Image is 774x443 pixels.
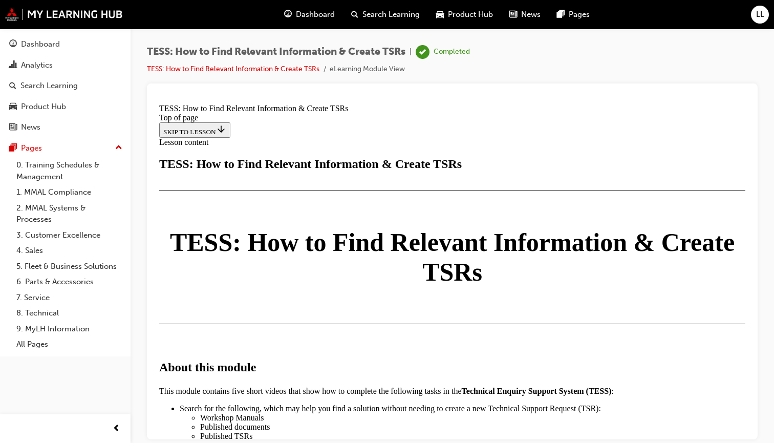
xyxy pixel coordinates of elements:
[434,47,470,57] div: Completed
[45,313,590,323] li: Workshop Manuals
[45,332,590,341] li: Published TSRs
[751,6,769,24] button: LL
[4,13,590,23] div: Top of page
[307,287,434,296] strong: Technical Enquiry Support System (
[434,287,456,296] strong: TESS)
[147,46,405,58] span: TESS: How to Find Relevant Information & Create TSRs
[501,4,549,25] a: news-iconNews
[428,4,501,25] a: car-iconProduct Hub
[4,287,590,296] p: This module contains five short videos that show how to complete the following tasks in the :
[549,4,598,25] a: pages-iconPages
[21,59,53,71] div: Analytics
[15,128,579,186] span: TESS: How to Find Relevant Information & Create TSRs
[147,65,319,73] a: TESS: How to Find Relevant Information & Create TSRs
[9,81,16,91] span: search-icon
[4,139,126,158] button: Pages
[343,4,428,25] a: search-iconSearch Learning
[9,61,17,70] span: chart-icon
[4,57,590,71] div: TESS: How to Find Relevant Information & Create TSRs
[12,184,126,200] a: 1. MMAL Compliance
[4,38,53,47] span: Lesson content
[296,9,335,20] span: Dashboard
[9,123,17,132] span: news-icon
[351,8,358,21] span: search-icon
[4,33,126,139] button: DashboardAnalyticsSearch LearningProduct HubNews
[276,4,343,25] a: guage-iconDashboard
[8,28,71,36] span: SKIP TO LESSON
[557,8,565,21] span: pages-icon
[284,8,292,21] span: guage-icon
[521,9,541,20] span: News
[21,101,66,113] div: Product Hub
[113,423,120,435] span: prev-icon
[436,8,444,21] span: car-icon
[12,259,126,275] a: 5. Fleet & Business Solutions
[45,323,590,332] li: Published documents
[12,305,126,321] a: 8. Technical
[410,46,412,58] span: |
[448,9,493,20] span: Product Hub
[12,321,126,337] a: 9. MyLH Information
[12,336,126,352] a: All Pages
[12,200,126,227] a: 2. MMAL Systems & Processes
[362,9,420,20] span: Search Learning
[12,157,126,184] a: 0. Training Schedules & Management
[20,80,78,92] div: Search Learning
[21,142,42,154] div: Pages
[115,141,122,155] span: up-icon
[4,35,126,54] a: Dashboard
[569,9,590,20] span: Pages
[4,261,101,274] strong: About this module
[4,4,590,13] div: TESS: How to Find Relevant Information & Create TSRs
[12,227,126,243] a: 3. Customer Excellence
[5,8,123,21] img: mmal
[330,64,405,75] li: eLearning Module View
[9,102,17,112] span: car-icon
[9,144,17,153] span: pages-icon
[12,274,126,290] a: 6. Parts & Accessories
[4,97,126,116] a: Product Hub
[4,56,126,75] a: Analytics
[756,9,764,20] span: LL
[509,8,517,21] span: news-icon
[4,118,126,137] a: News
[416,45,429,59] span: learningRecordVerb_COMPLETE-icon
[21,121,40,133] div: News
[21,38,60,50] div: Dashboard
[9,40,17,49] span: guage-icon
[4,76,126,95] a: Search Learning
[12,243,126,259] a: 4. Sales
[4,23,75,38] button: SKIP TO LESSON
[25,304,590,341] li: Search for the following, which may help you find a solution without needing to create a new Tech...
[12,290,126,306] a: 7. Service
